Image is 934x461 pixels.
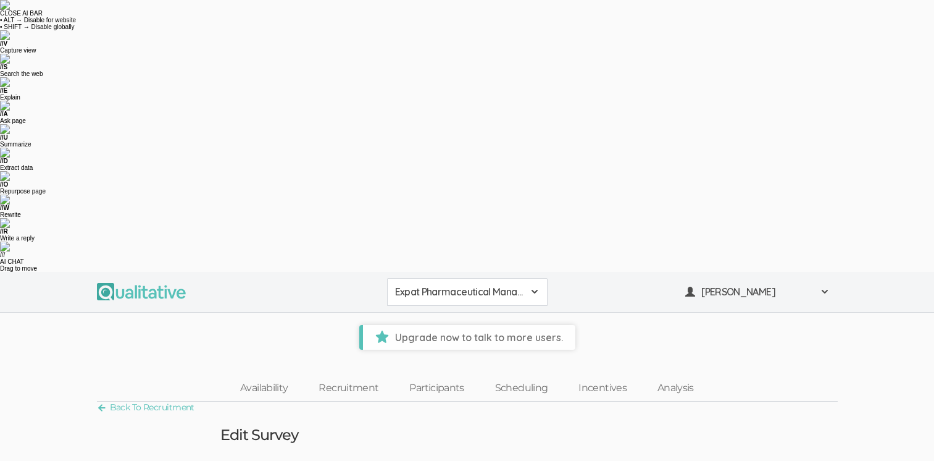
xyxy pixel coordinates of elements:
img: Qualitative [97,283,186,300]
a: Upgrade now to talk to more users. [359,325,575,350]
a: Back To Recruitment [97,399,194,416]
button: [PERSON_NAME] [677,278,838,306]
span: Upgrade now to talk to more users. [363,325,575,350]
span: [PERSON_NAME] [701,285,812,299]
a: Participants [394,375,479,402]
a: Availability [225,375,303,402]
a: Incentives [563,375,642,402]
h3: Edit Survey [220,427,298,443]
span: Expat Pharmaceutical Managers [395,285,523,299]
a: Analysis [642,375,709,402]
a: Recruitment [303,375,394,402]
button: Expat Pharmaceutical Managers [387,278,548,306]
a: Scheduling [480,375,564,402]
